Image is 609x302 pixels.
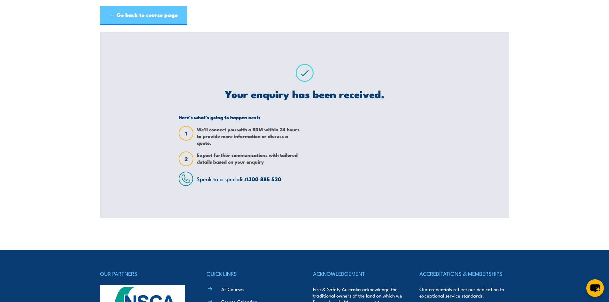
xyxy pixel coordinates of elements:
[100,6,187,25] a: ← Go back to course page
[100,269,190,278] h4: OUR PARTNERS
[179,130,193,137] span: 1
[197,175,281,183] span: Speak to a specialist
[179,156,193,162] span: 2
[419,286,509,299] p: Our credentials reflect our dedication to exceptional service standards.
[313,269,402,278] h4: ACKNOWLEDGEMENT
[197,126,300,146] span: We’ll connect you with a BDM within 24 hours to provide more information or discuss a quote.
[207,269,296,278] h4: QUICK LINKS
[179,114,300,120] h5: Here’s what’s going to happen next:
[197,151,300,166] span: Expect further communications with tailored details based on your enquiry
[179,89,430,98] h2: Your enquiry has been received.
[246,175,281,183] a: 1300 885 530
[586,279,604,297] button: chat-button
[419,269,509,278] h4: ACCREDITATIONS & MEMBERSHIPS
[221,286,244,292] a: All Courses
